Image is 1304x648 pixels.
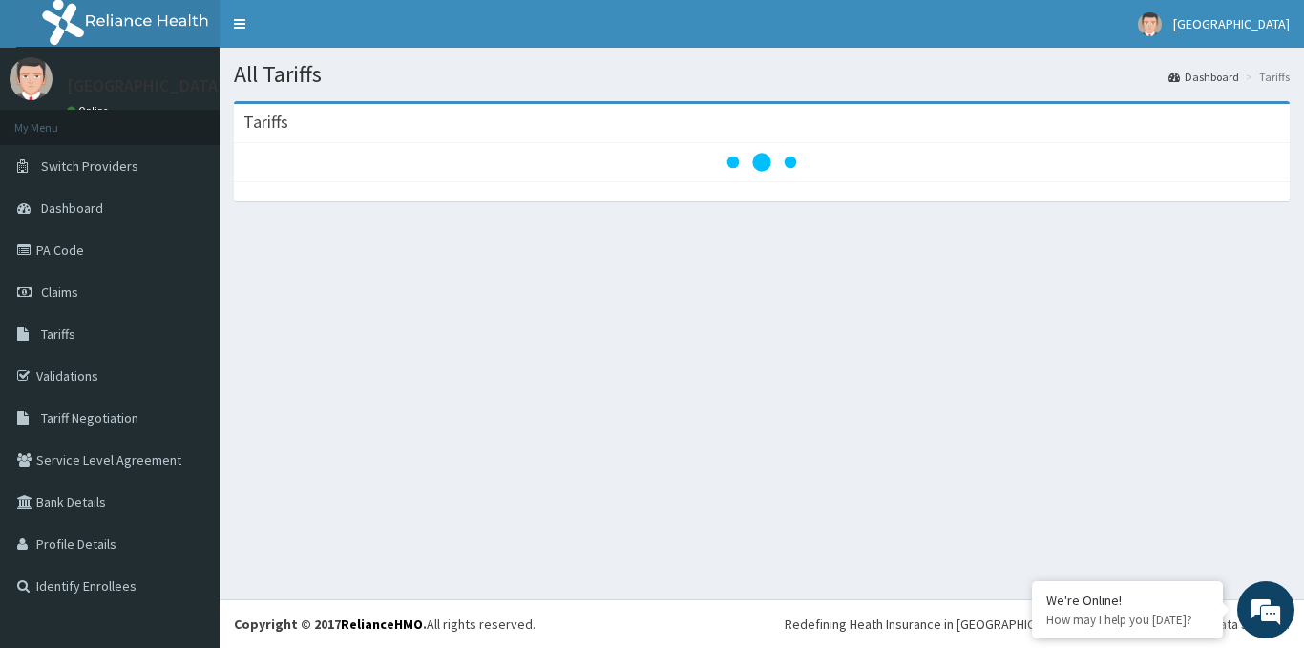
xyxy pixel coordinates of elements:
span: Claims [41,283,78,301]
a: Dashboard [1168,69,1239,85]
span: [GEOGRAPHIC_DATA] [1173,15,1290,32]
img: User Image [10,57,53,100]
h1: All Tariffs [234,62,1290,87]
span: Tariff Negotiation [41,409,138,427]
footer: All rights reserved. [220,599,1304,648]
div: Redefining Heath Insurance in [GEOGRAPHIC_DATA] using Telemedicine and Data Science! [785,615,1290,634]
strong: Copyright © 2017 . [234,616,427,633]
a: Online [67,104,113,117]
p: [GEOGRAPHIC_DATA] [67,77,224,94]
span: Switch Providers [41,157,138,175]
span: Dashboard [41,199,103,217]
a: RelianceHMO [341,616,423,633]
div: We're Online! [1046,592,1209,609]
h3: Tariffs [243,114,288,131]
p: How may I help you today? [1046,612,1209,628]
svg: audio-loading [724,124,800,200]
img: User Image [1138,12,1162,36]
span: Tariffs [41,325,75,343]
li: Tariffs [1241,69,1290,85]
